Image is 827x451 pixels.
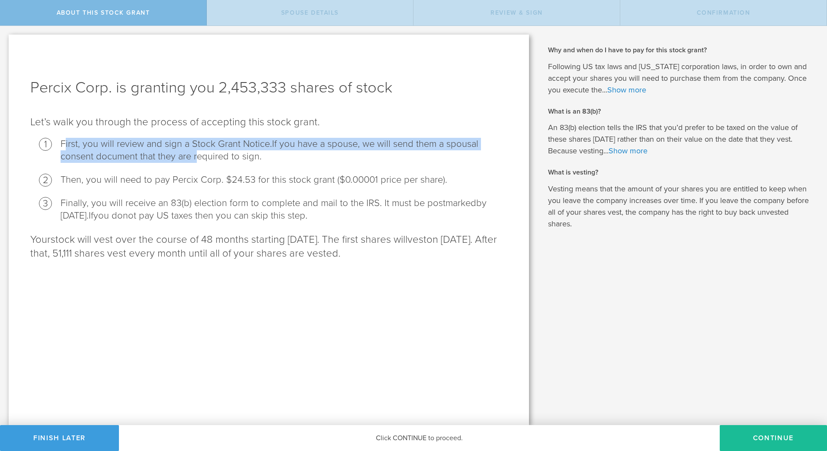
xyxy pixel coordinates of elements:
li: Then, you will need to pay Percix Corp. $24.53 for this stock grant ($0.00001 price per share). [61,174,507,186]
a: Show more [607,85,646,95]
p: stock will vest over the course of 48 months starting [DATE]. The first shares will on [DATE]. Af... [30,233,507,260]
span: vest [407,233,426,246]
h2: What is an 83(b)? [548,107,814,116]
p: An 83(b) election tells the IRS that you’d prefer to be taxed on the value of these shares [DATE]... [548,122,814,157]
button: CONTINUE [720,425,827,451]
h2: Why and when do I have to pay for this stock grant? [548,45,814,55]
div: Click CONTINUE to proceed. [119,425,720,451]
li: First, you will review and sign a Stock Grant Notice. [61,138,507,163]
span: Your [30,233,51,246]
span: About this stock grant [57,9,150,16]
h1: Percix Corp. is granting you 2,453,333 shares of stock [30,77,507,98]
span: Confirmation [697,9,750,16]
span: Review & Sign [490,9,543,16]
span: Spouse Details [281,9,339,16]
li: Finally, you will receive an 83(b) election form to complete and mail to the IRS . It must be pos... [61,197,507,222]
p: Following US tax laws and [US_STATE] corporation laws, in order to own and accept your shares you... [548,61,814,96]
h2: What is vesting? [548,168,814,177]
iframe: Chat Widget [784,384,827,425]
a: Show more [609,146,647,156]
p: Vesting means that the amount of your shares you are entitled to keep when you leave the company ... [548,183,814,230]
p: Let’s walk you through the process of accepting this stock grant . [30,115,507,129]
span: you do [93,210,123,221]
